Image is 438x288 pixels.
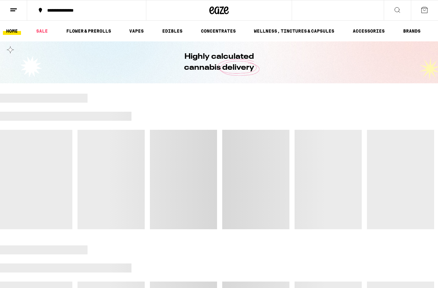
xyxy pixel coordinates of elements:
a: VAPES [126,27,147,35]
a: EDIBLES [159,27,186,35]
a: FLOWER & PREROLLS [63,27,114,35]
h1: Highly calculated cannabis delivery [166,51,272,73]
a: CONCENTRATES [198,27,239,35]
a: BRANDS [400,27,424,35]
a: SALE [33,27,51,35]
a: ACCESSORIES [349,27,388,35]
a: HOME [3,27,21,35]
a: WELLNESS, TINCTURES & CAPSULES [251,27,338,35]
